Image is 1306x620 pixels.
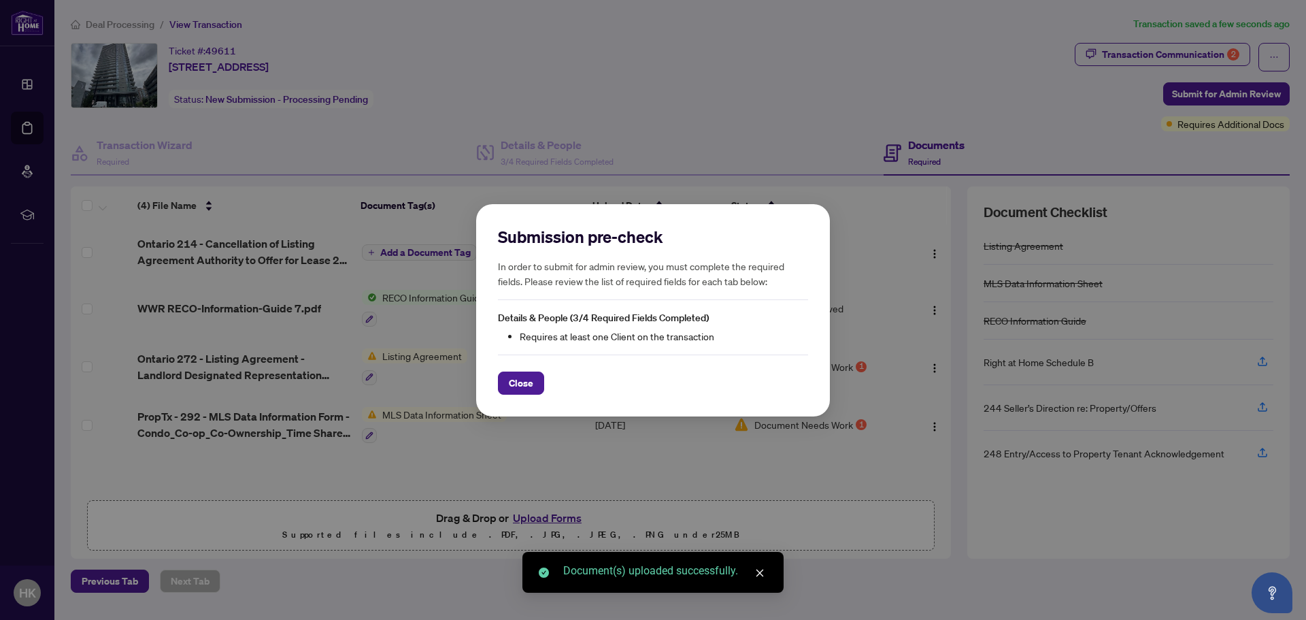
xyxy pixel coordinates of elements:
[498,259,808,289] h5: In order to submit for admin review, you must complete the required fields. Please review the lis...
[755,568,765,578] span: close
[498,312,709,324] span: Details & People (3/4 Required Fields Completed)
[509,372,533,393] span: Close
[1252,572,1292,613] button: Open asap
[563,563,767,579] div: Document(s) uploaded successfully.
[498,226,808,248] h2: Submission pre-check
[520,328,808,343] li: Requires at least one Client on the transaction
[752,566,767,581] a: Close
[539,568,549,578] span: check-circle
[498,371,544,394] button: Close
